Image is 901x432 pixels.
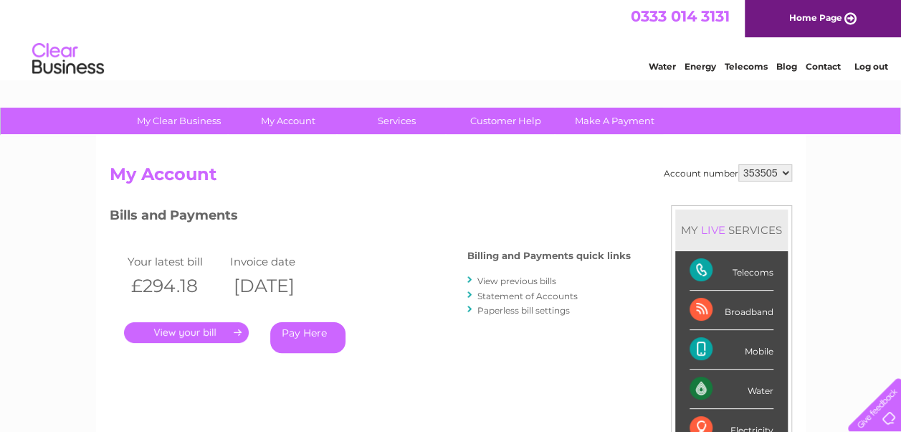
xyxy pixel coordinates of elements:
td: Your latest bill [124,252,227,271]
a: Statement of Accounts [477,291,578,301]
a: Water [649,61,676,72]
img: logo.png [32,37,105,81]
h3: Bills and Payments [110,205,631,230]
a: My Account [229,108,347,134]
h4: Billing and Payments quick links [467,250,631,261]
a: View previous bills [477,276,556,286]
a: Customer Help [447,108,565,134]
div: Broadband [690,291,773,330]
div: Account number [664,164,792,182]
a: 0333 014 3131 [631,7,730,25]
a: Contact [806,61,841,72]
td: Invoice date [227,252,330,271]
a: Pay Here [270,322,345,353]
a: Make A Payment [556,108,674,134]
div: Clear Business is a trading name of Verastar Limited (registered in [GEOGRAPHIC_DATA] No. 3667643... [113,8,790,70]
a: Telecoms [725,61,768,72]
div: Mobile [690,330,773,370]
th: £294.18 [124,271,227,301]
h2: My Account [110,164,792,192]
div: Water [690,370,773,409]
a: Log out [854,61,887,72]
div: LIVE [698,223,728,237]
a: Services [338,108,456,134]
div: MY SERVICES [675,210,788,250]
a: Paperless bill settings [477,305,570,316]
th: [DATE] [227,271,330,301]
a: Energy [685,61,716,72]
div: Telecoms [690,251,773,291]
a: . [124,322,249,343]
a: My Clear Business [120,108,238,134]
a: Blog [776,61,797,72]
